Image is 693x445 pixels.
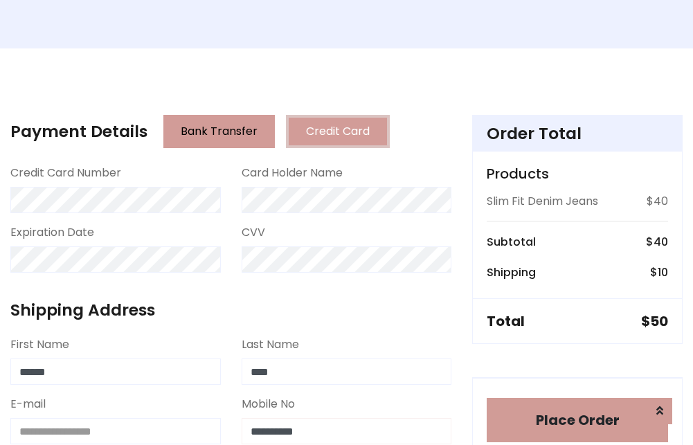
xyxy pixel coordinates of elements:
[487,266,536,279] h6: Shipping
[487,235,536,248] h6: Subtotal
[242,165,343,181] label: Card Holder Name
[487,398,668,442] button: Place Order
[286,115,390,148] button: Credit Card
[487,124,668,143] h4: Order Total
[10,122,147,141] h4: Payment Details
[487,313,525,329] h5: Total
[242,224,265,241] label: CVV
[650,311,668,331] span: 50
[242,336,299,353] label: Last Name
[487,165,668,182] h5: Products
[10,165,121,181] label: Credit Card Number
[163,115,275,148] button: Bank Transfer
[10,300,451,320] h4: Shipping Address
[647,193,668,210] p: $40
[487,193,598,210] p: Slim Fit Denim Jeans
[654,234,668,250] span: 40
[646,235,668,248] h6: $
[10,224,94,241] label: Expiration Date
[242,396,295,412] label: Mobile No
[650,266,668,279] h6: $
[10,396,46,412] label: E-mail
[10,336,69,353] label: First Name
[641,313,668,329] h5: $
[658,264,668,280] span: 10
